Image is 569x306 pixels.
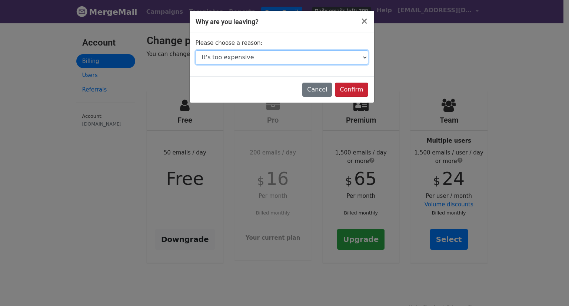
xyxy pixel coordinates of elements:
[302,83,332,97] button: Cancel
[335,83,368,97] input: Confirm
[532,270,569,306] iframe: Chat Widget
[360,16,368,26] span: ×
[196,17,259,27] h5: Why are you leaving?
[196,39,263,47] label: Please choose a reason:
[355,11,374,31] button: Close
